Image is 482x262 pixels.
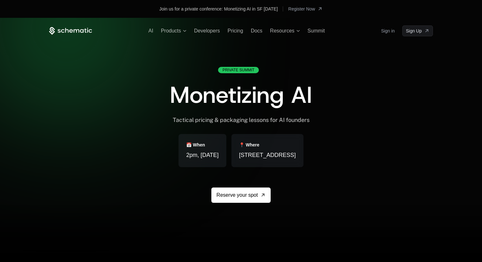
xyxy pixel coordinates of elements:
[170,80,312,110] span: Monetizing AI
[402,25,433,36] a: [object Object]
[211,188,271,203] a: Reserve your spot
[194,28,220,33] a: Developers
[406,28,422,34] span: Sign Up
[270,28,294,34] span: Resources
[149,28,153,33] a: AI
[288,4,323,14] a: [object Object]
[308,28,325,33] a: Summit
[228,28,243,33] a: Pricing
[159,6,278,12] div: Join us for a private conference: Monetizing AI in SF [DATE]
[173,117,310,124] div: Tactical pricing & packaging lessons for AI founders
[381,26,395,36] a: Sign in
[239,142,259,148] div: 📍 Where
[218,67,259,73] div: Private Summit
[288,6,315,12] span: Register Now
[251,28,262,33] a: Docs
[161,28,181,34] span: Products
[239,151,296,159] span: [STREET_ADDRESS]
[186,151,219,159] span: 2pm, [DATE]
[186,142,205,148] div: 📅 When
